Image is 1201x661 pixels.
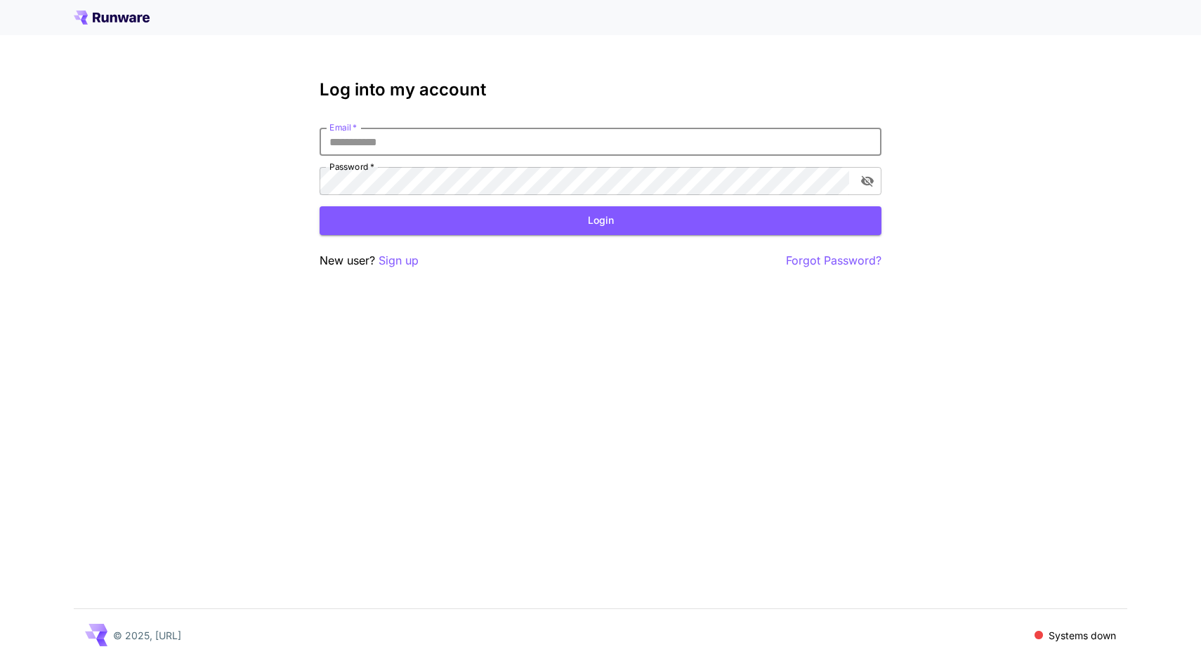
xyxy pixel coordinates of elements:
[855,168,880,194] button: toggle password visibility
[113,628,181,643] p: © 2025, [URL]
[329,121,357,133] label: Email
[329,161,374,173] label: Password
[320,206,881,235] button: Login
[1049,628,1116,643] p: Systems down
[320,252,419,269] p: New user?
[320,80,881,100] h3: Log into my account
[786,252,881,269] button: Forgot Password?
[379,252,419,269] button: Sign up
